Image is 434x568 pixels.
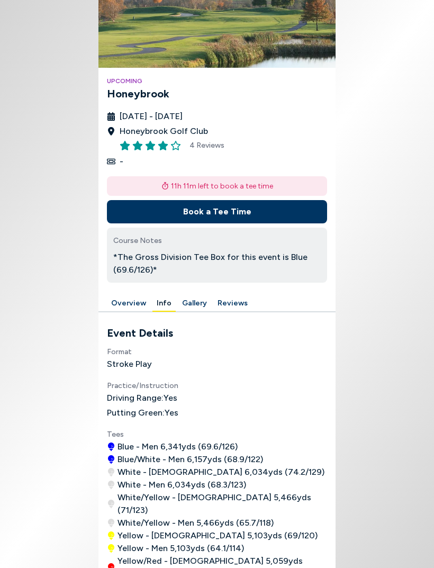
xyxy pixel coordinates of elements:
[107,392,327,404] h4: Driving Range: Yes
[152,295,176,312] button: Info
[107,407,327,419] h4: Putting Green: Yes
[107,430,124,439] span: Tees
[107,295,150,312] button: Overview
[107,347,132,356] span: Format
[107,200,327,223] button: Book a Tee Time
[170,140,181,151] button: Rate this item 5 stars
[117,479,246,491] span: White - Men 6,034 yds ( 68.3 / 123 )
[178,295,211,312] button: Gallery
[107,325,327,341] h3: Event Details
[213,295,252,312] button: Reviews
[120,110,183,123] span: [DATE] - [DATE]
[189,140,224,151] span: 4 Reviews
[117,491,327,517] span: White/Yellow - [DEMOGRAPHIC_DATA] 5,466 yds ( 71 / 123 )
[107,86,327,102] h3: Honeybrook
[107,176,327,196] div: 11h 11m left to book a tee time
[117,529,318,542] span: Yellow - [DEMOGRAPHIC_DATA] 5,103 yds ( 69 / 120 )
[107,76,327,86] h4: Upcoming
[107,358,327,371] h4: Stroke Play
[120,140,130,151] button: Rate this item 1 stars
[107,381,178,390] span: Practice/Instruction
[120,155,123,168] span: -
[120,125,208,138] span: Honeybrook Golf Club
[98,295,336,312] div: Manage your account
[145,140,156,151] button: Rate this item 3 stars
[132,140,143,151] button: Rate this item 2 stars
[117,517,274,529] span: White/Yellow - Men 5,466 yds ( 65.7 / 118 )
[158,140,168,151] button: Rate this item 4 stars
[117,466,324,479] span: White - [DEMOGRAPHIC_DATA] 6,034 yds ( 74.2 / 129 )
[113,236,162,245] span: Course Notes
[117,542,244,555] span: Yellow - Men 5,103 yds ( 64.1 / 114 )
[117,453,263,466] span: Blue/White - Men 6,157 yds ( 68.9 / 122 )
[113,251,321,276] p: *The Gross Division Tee Box for this event is Blue (69.6/126)*
[117,440,238,453] span: Blue - Men 6,341 yds ( 69.6 / 126 )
